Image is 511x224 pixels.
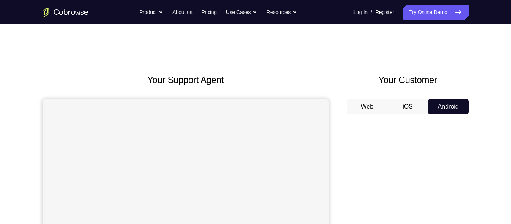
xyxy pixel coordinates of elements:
button: Android [428,99,469,114]
a: Pricing [201,5,216,20]
a: Log In [353,5,368,20]
h2: Your Customer [347,73,469,87]
span: / [371,8,372,17]
a: Go to the home page [43,8,88,17]
a: Register [375,5,394,20]
button: Use Cases [226,5,257,20]
a: Try Online Demo [403,5,468,20]
a: About us [172,5,192,20]
h2: Your Support Agent [43,73,329,87]
button: Product [139,5,163,20]
button: iOS [387,99,428,114]
button: Web [347,99,388,114]
button: Resources [266,5,297,20]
